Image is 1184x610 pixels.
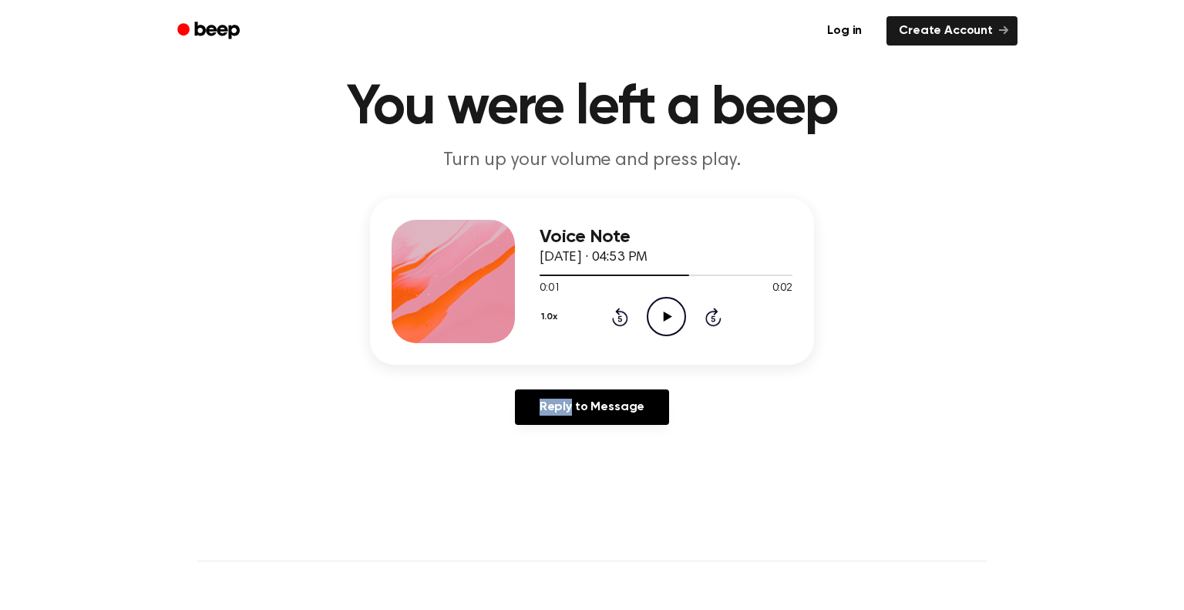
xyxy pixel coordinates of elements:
span: [DATE] · 04:53 PM [540,251,647,265]
button: 1.0x [540,304,563,330]
p: Turn up your volume and press play. [296,148,888,174]
a: Create Account [886,16,1017,45]
span: 0:01 [540,281,560,297]
span: 0:02 [772,281,792,297]
a: Beep [166,16,254,46]
h1: You were left a beep [197,80,987,136]
a: Log in [812,13,877,49]
a: Reply to Message [515,389,669,425]
h3: Voice Note [540,227,792,248]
